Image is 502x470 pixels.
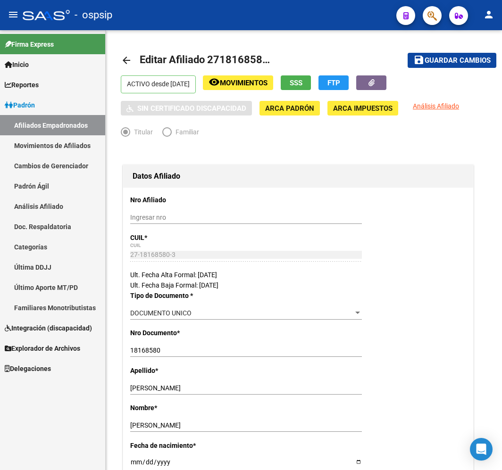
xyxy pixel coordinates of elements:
span: ARCA Impuestos [333,104,393,113]
p: ACTIVO desde [DATE] [121,75,196,93]
span: Guardar cambios [425,57,491,65]
button: SSS [281,75,311,90]
mat-icon: arrow_back [121,55,132,66]
div: Ult. Fecha Baja Formal: [DATE] [130,280,466,290]
div: Ult. Fecha Alta Formal: [DATE] [130,270,466,280]
button: FTP [318,75,349,90]
span: Sin Certificado Discapacidad [137,104,246,113]
p: Fecha de nacimiento [130,440,231,451]
span: Padrón [5,100,35,110]
p: Nro Afiliado [130,195,231,205]
span: Titular [130,127,153,137]
button: Movimientos [203,75,273,90]
mat-radio-group: Elija una opción [121,130,209,138]
span: Reportes [5,80,39,90]
mat-icon: menu [8,9,19,20]
span: Delegaciones [5,363,51,374]
span: Familiar [172,127,199,137]
button: Sin Certificado Discapacidad [121,101,252,115]
span: Editar Afiliado 27181685803 [140,54,275,66]
span: - ospsip [75,5,112,25]
div: Open Intercom Messenger [470,438,493,461]
mat-icon: remove_red_eye [209,76,220,88]
mat-icon: save [413,54,425,66]
mat-icon: person [483,9,494,20]
h1: Datos Afiliado [133,169,464,184]
span: Integración (discapacidad) [5,323,92,333]
p: Apellido [130,365,231,376]
span: FTP [327,79,340,87]
p: CUIL [130,232,231,243]
p: Nombre [130,403,231,413]
span: DOCUMENTO UNICO [130,309,192,317]
button: ARCA Padrón [259,101,320,115]
span: Movimientos [220,79,268,87]
span: Explorador de Archivos [5,343,80,354]
p: Nro Documento [130,328,231,338]
span: Análisis Afiliado [413,102,459,110]
span: Firma Express [5,39,54,49]
span: Inicio [5,59,29,70]
p: Tipo de Documento * [130,290,231,301]
span: SSS [290,79,302,87]
button: ARCA Impuestos [327,101,398,115]
span: ARCA Padrón [265,104,314,113]
button: Guardar cambios [408,53,496,67]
